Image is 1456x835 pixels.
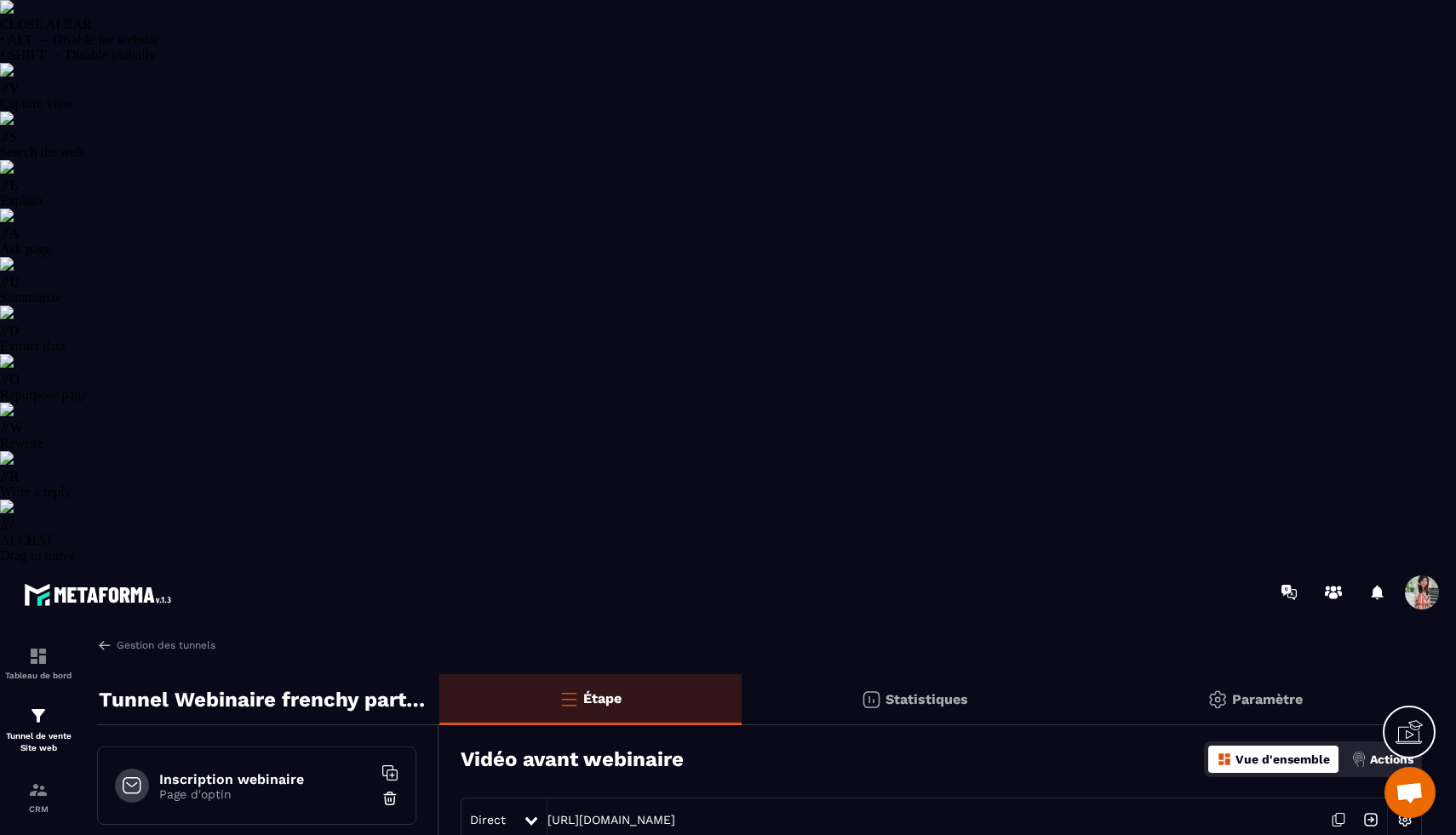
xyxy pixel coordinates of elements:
p: Tunnel Webinaire frenchy partners [99,683,427,717]
img: formation [28,706,49,726]
p: Paramètre [1232,691,1303,707]
img: dashboard-orange.40269519.svg [1217,752,1232,767]
img: logo [24,579,177,610]
p: Vue d'ensemble [1235,752,1330,766]
p: Statistiques [886,691,968,707]
h3: Vidéo avant webinaire [461,747,684,771]
p: Page d'optin [159,787,372,801]
a: formationformationTunnel de vente Site web [4,693,72,767]
div: Ouvrir le chat [1384,767,1436,818]
img: bars-o.4a397970.svg [559,689,579,709]
img: formation [28,646,49,666]
a: [URL][DOMAIN_NAME] [547,813,675,826]
a: formationformationTableau de bord [4,633,72,693]
img: arrow [97,638,112,653]
img: stats.20deebd0.svg [861,689,881,710]
a: Gestion des tunnels [97,638,215,653]
span: Direct [470,813,506,826]
img: actions.d6e523a2.png [1351,752,1367,767]
p: Étape [583,690,622,706]
p: CRM [4,804,72,814]
a: formationformationCRM [4,767,72,826]
p: Actions [1370,752,1413,766]
img: trash [381,790,398,807]
img: formation [28,780,49,800]
p: Tunnel de vente Site web [4,730,72,754]
img: setting-gr.5f69749f.svg [1207,689,1228,710]
p: Tableau de bord [4,671,72,680]
h6: Inscription webinaire [159,771,372,787]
